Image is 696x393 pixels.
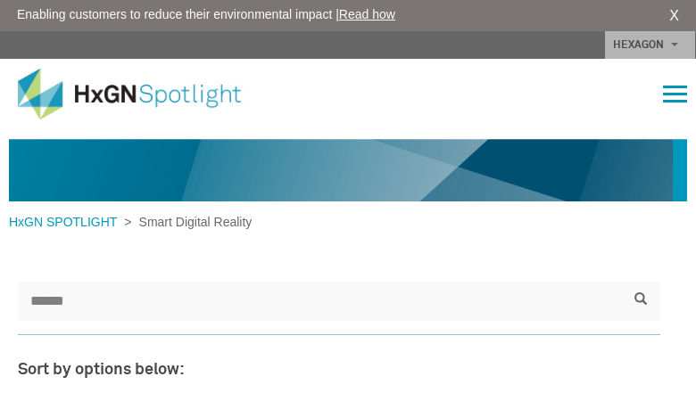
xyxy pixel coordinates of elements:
[9,215,124,229] a: HxGN SPOTLIGHT
[18,69,268,120] img: HxGN Spotlight
[18,362,660,380] h3: Sort by options below:
[605,31,695,59] a: HEXAGON
[669,5,679,27] a: X
[339,7,395,21] a: Read how
[132,215,253,229] span: Smart Digital Reality
[17,5,395,24] span: Enabling customers to reduce their environmental impact |
[9,213,252,232] div: >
